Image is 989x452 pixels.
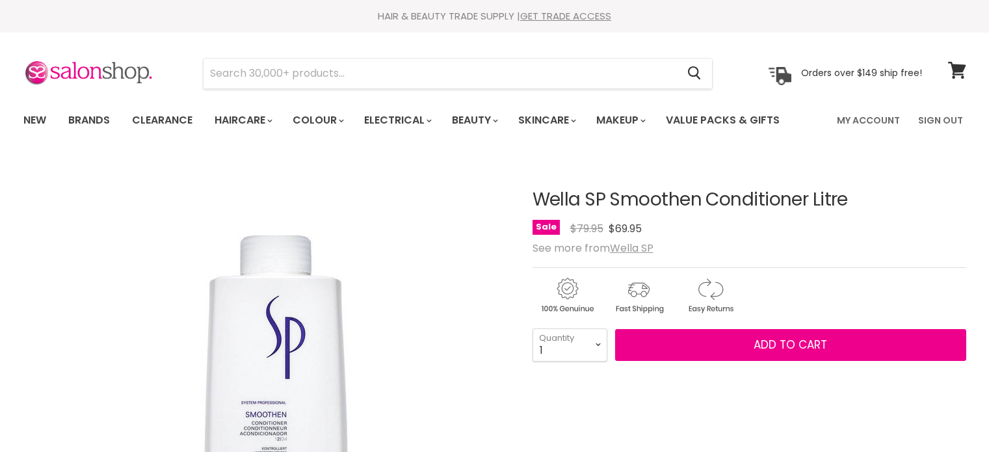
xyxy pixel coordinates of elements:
a: My Account [829,107,908,134]
a: Electrical [354,107,440,134]
a: GET TRADE ACCESS [520,9,611,23]
a: Haircare [205,107,280,134]
ul: Main menu [14,101,810,139]
span: See more from [533,241,653,256]
a: Brands [59,107,120,134]
a: Beauty [442,107,506,134]
input: Search [204,59,678,88]
h1: Wella SP Smoothen Conditioner Litre [533,190,966,210]
a: Value Packs & Gifts [656,107,789,134]
span: Add to cart [754,337,827,352]
img: returns.gif [676,276,745,315]
a: New [14,107,56,134]
a: Sign Out [910,107,971,134]
img: genuine.gif [533,276,601,315]
button: Search [678,59,712,88]
span: $79.95 [570,221,603,236]
span: Sale [533,220,560,235]
a: Makeup [587,107,653,134]
p: Orders over $149 ship free! [801,67,922,79]
div: HAIR & BEAUTY TRADE SUPPLY | [7,10,982,23]
select: Quantity [533,328,607,361]
a: Colour [283,107,352,134]
a: Wella SP [610,241,653,256]
nav: Main [7,101,982,139]
span: $69.95 [609,221,642,236]
img: shipping.gif [604,276,673,315]
a: Clearance [122,107,202,134]
a: Skincare [508,107,584,134]
form: Product [203,58,713,89]
button: Add to cart [615,329,966,362]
